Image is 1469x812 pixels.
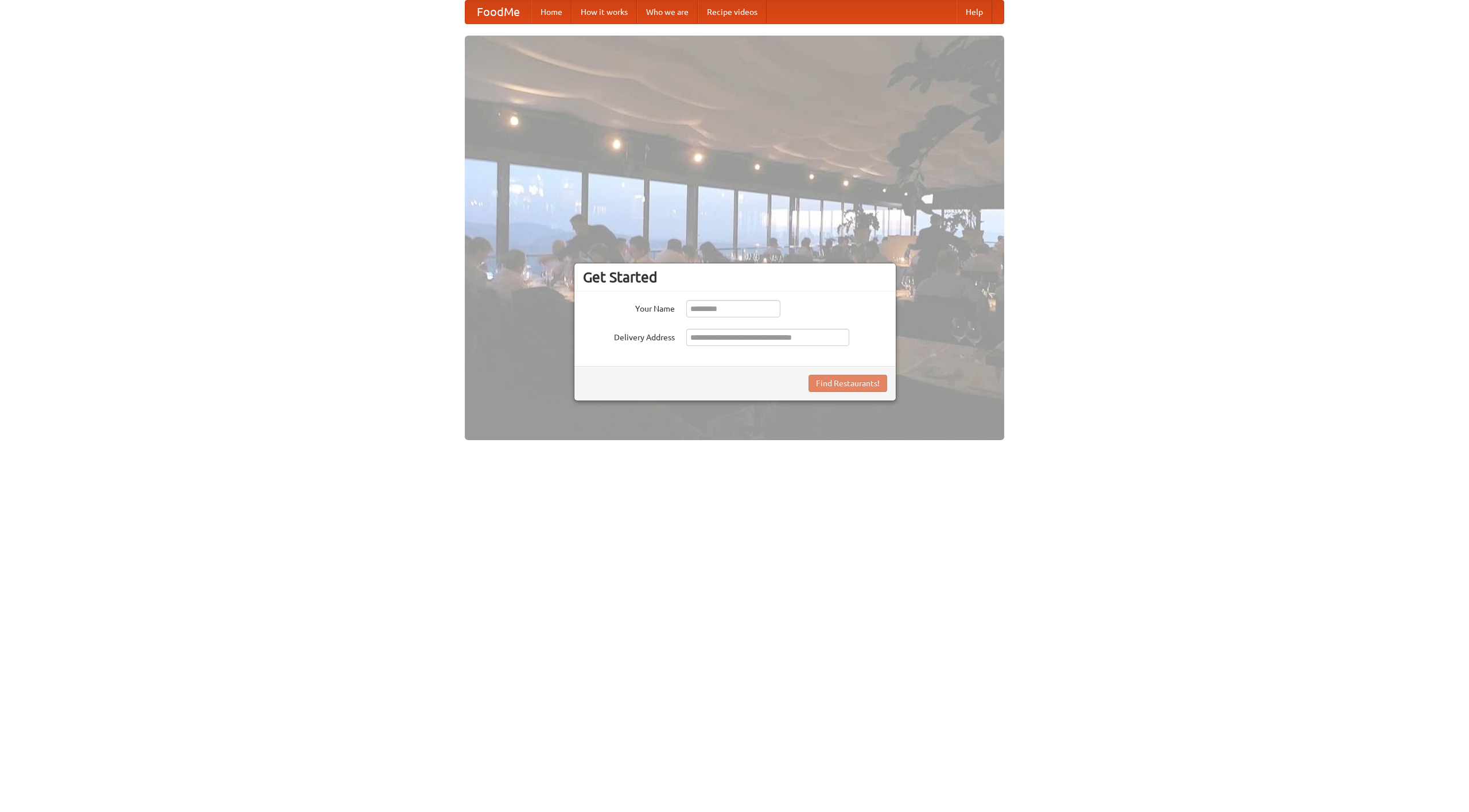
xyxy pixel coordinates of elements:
button: Find Restaurants! [809,375,887,392]
h3: Get Started [583,269,887,286]
a: Help [957,1,992,24]
label: Your Name [583,300,675,314]
a: FoodMe [465,1,531,24]
label: Delivery Address [583,329,675,343]
a: How it works [572,1,637,24]
a: Home [531,1,572,24]
a: Who we are [637,1,698,24]
a: Recipe videos [698,1,767,24]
